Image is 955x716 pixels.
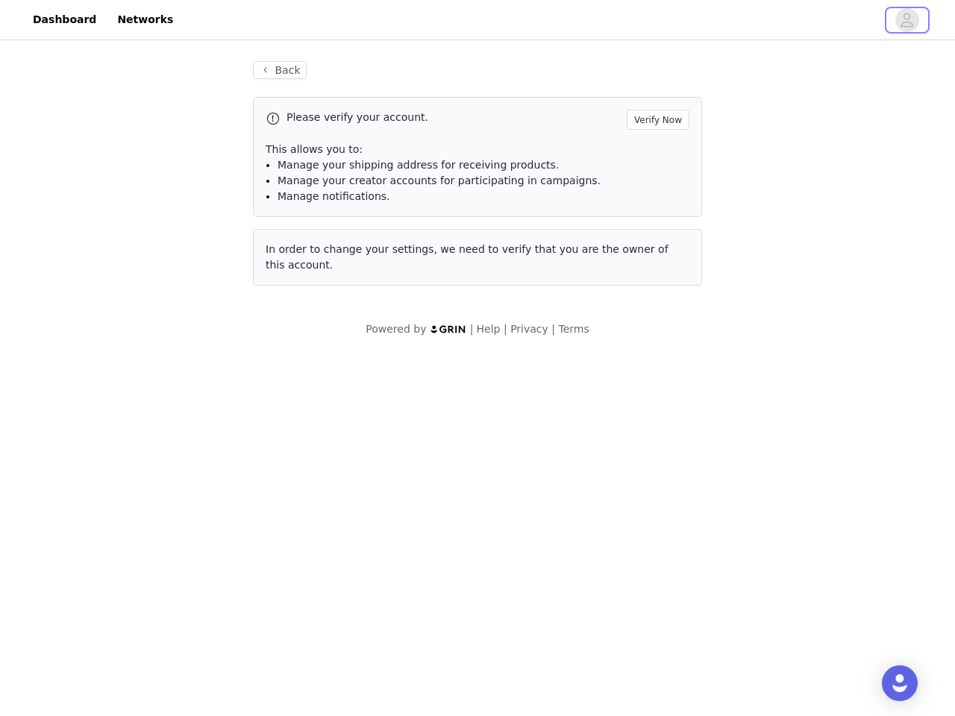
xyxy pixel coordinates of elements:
[510,323,548,335] a: Privacy
[278,190,390,202] span: Manage notifications.
[266,142,689,157] p: This allows you to:
[477,323,501,335] a: Help
[627,110,689,130] button: Verify Now
[278,159,559,171] span: Manage your shipping address for receiving products.
[286,110,621,125] p: Please verify your account.
[430,324,467,334] img: logo
[551,323,555,335] span: |
[253,61,307,79] button: Back
[900,8,914,32] div: avatar
[558,323,589,335] a: Terms
[24,3,105,37] a: Dashboard
[504,323,507,335] span: |
[108,3,182,37] a: Networks
[266,243,668,271] span: In order to change your settings, we need to verify that you are the owner of this account.
[278,175,601,186] span: Manage your creator accounts for participating in campaigns.
[366,323,426,335] span: Powered by
[470,323,474,335] span: |
[882,665,918,701] div: Open Intercom Messenger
